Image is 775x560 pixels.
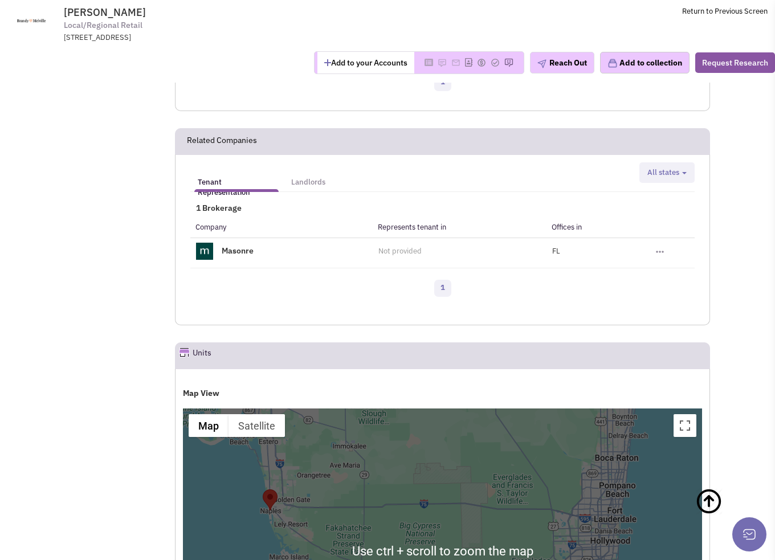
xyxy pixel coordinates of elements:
img: Please add to your accounts [491,58,500,67]
div: Brandy Melville [263,489,278,510]
a: Tenant Representation [192,166,281,189]
div: [STREET_ADDRESS] [64,32,361,43]
span: FL [552,246,560,256]
th: Company [190,217,373,238]
span: 1 Brokerage [190,203,242,213]
a: Back To Top [695,476,752,550]
span: Local/Regional Retail [64,19,142,31]
button: All states [644,167,690,179]
img: Please add to your accounts [477,58,486,67]
th: Offices in [546,217,650,238]
a: Landlords [285,166,331,189]
button: Show street map [189,414,229,437]
a: 1 [434,280,451,297]
button: Reach Out [530,52,594,73]
th: Represents tenant in [373,217,546,238]
span: Not provided [378,246,422,256]
img: icon-collection-lavender.png [607,58,618,68]
button: Add to collection [600,52,690,73]
a: Return to Previous Screen [682,6,768,16]
img: Please add to your accounts [438,58,447,67]
h2: Units [193,343,211,368]
h2: Related Companies [187,129,257,154]
button: Show satellite imagery [229,414,285,437]
span: [PERSON_NAME] [64,6,146,19]
button: Toggle fullscreen view [674,414,696,437]
img: Please add to your accounts [451,58,460,67]
button: Add to your Accounts [317,52,414,73]
a: Masonre [222,246,254,256]
button: Request Research [695,52,775,73]
span: All states [647,167,679,177]
img: plane.png [537,59,546,68]
img: Please add to your accounts [504,58,513,67]
h5: Landlords [291,177,325,187]
a: 1 [434,74,451,91]
h5: Tenant Representation [198,177,275,198]
h4: Map View [183,388,702,398]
